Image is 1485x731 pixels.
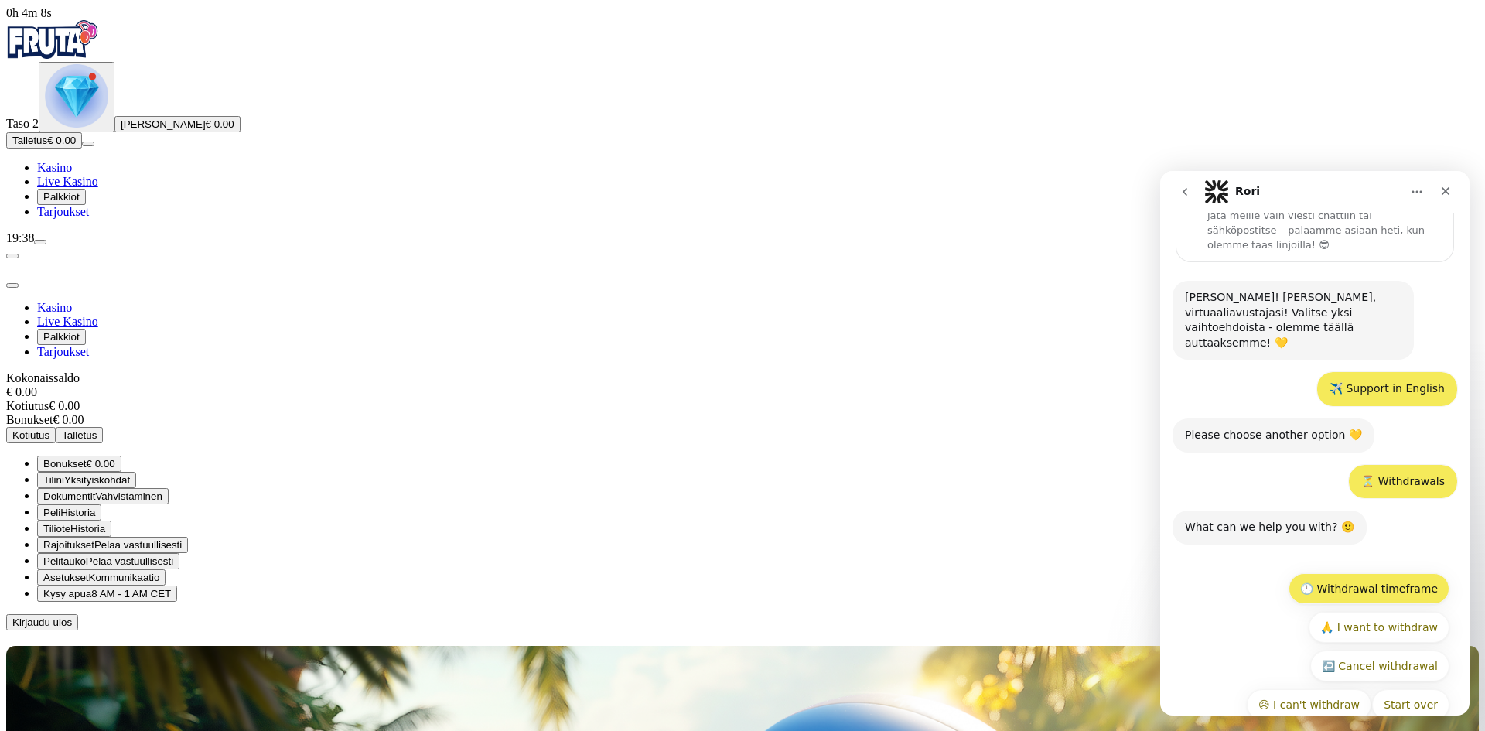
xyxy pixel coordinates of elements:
[12,429,49,441] span: Kotiutus
[37,205,89,218] a: Tarjoukset
[6,161,1479,219] nav: Main menu
[6,399,1479,413] div: € 0.00
[6,371,1479,399] div: Kokonaissaldo
[6,614,78,630] button: Kirjaudu ulos
[34,240,46,244] button: menu
[6,283,19,288] button: close
[37,345,89,358] a: Tarjoukset
[37,586,177,602] button: chat iconKysy apua8 AM - 1 AM CET
[121,118,206,130] span: [PERSON_NAME]
[87,518,211,549] button: 😥 I can't withdraw
[47,135,76,146] span: € 0.00
[12,617,72,628] span: Kirjaudu ulos
[37,315,98,328] a: Live Kasino
[70,523,105,535] span: Historia
[37,189,86,205] button: Palkkiot
[39,62,114,132] button: level unlocked
[43,474,64,486] span: Tilini
[37,553,179,569] button: clock iconPelitaukoPelaa vastuullisesti
[86,555,173,567] span: Pelaa vastuullisesti
[6,20,99,59] img: Fruta
[37,161,72,174] a: Kasino
[43,572,89,583] span: Asetukset
[43,191,80,203] span: Palkkiot
[6,254,19,258] button: chevron-left icon
[95,490,162,502] span: Vahvistaminen
[45,64,108,128] img: level unlocked
[37,521,111,537] button: credit-card iconTilioteHistoria
[6,427,56,443] button: Kotiutus
[6,413,53,426] span: Bonukset
[6,301,1479,359] nav: Main menu
[43,458,87,470] span: Bonukset
[43,539,94,551] span: Rajoitukset
[1160,171,1470,716] iframe: Intercom live chat
[206,118,234,130] span: € 0.00
[43,490,95,502] span: Dokumentit
[94,539,182,551] span: Pelaa vastuullisesti
[6,6,52,19] span: user session time
[6,117,39,130] span: Taso 2
[6,20,1479,219] nav: Primary
[6,231,34,244] span: 19:38
[6,385,1479,399] div: € 0.00
[56,427,103,443] button: Talletus
[37,488,169,504] button: doc iconDokumentitVahvistaminen
[43,523,70,535] span: Tiliote
[37,175,98,188] a: Live Kasino
[114,116,241,132] button: [PERSON_NAME]€ 0.00
[37,456,121,472] button: smiley iconBonukset€ 0.00
[43,331,80,343] span: Palkkiot
[60,507,95,518] span: Historia
[6,399,49,412] span: Kotiutus
[37,329,86,345] button: Palkkiot
[37,504,101,521] button: 777 iconPeliHistoria
[212,518,289,549] button: Start over
[37,301,72,314] a: Kasino
[37,537,188,553] button: limits iconRajoituksetPelaa vastuullisesti
[91,588,171,599] span: 8 AM - 1 AM CET
[6,48,99,61] a: Fruta
[12,135,47,146] span: Talletus
[87,458,115,470] span: € 0.00
[6,132,82,149] button: Talletusplus icon€ 0.00
[37,472,136,488] button: user iconTiliniYksityiskohdat
[82,142,94,146] button: menu
[6,413,1479,427] div: € 0.00
[43,507,60,518] span: Peli
[43,588,91,599] span: Kysy apua
[43,555,86,567] span: Pelitauko
[37,569,166,586] button: info iconAsetuksetKommunikaatio
[89,572,160,583] span: Kommunikaatio
[62,429,97,441] span: Talletus
[64,474,130,486] span: Yksityiskohdat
